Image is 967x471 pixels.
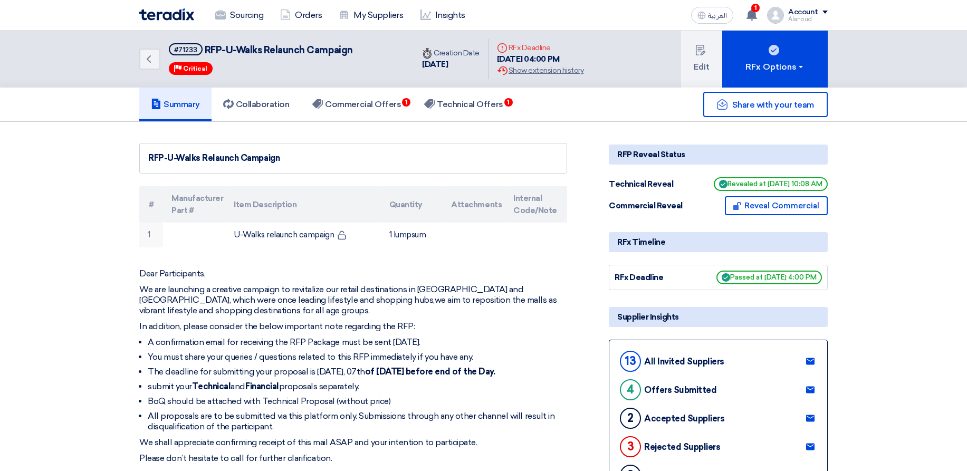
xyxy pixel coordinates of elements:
span: العربية [708,12,727,20]
span: Share with your team [732,100,814,110]
p: We shall appreciate confirming receipt of this mail ASAP and your intention to participate. [139,437,567,448]
li: submit your and proposals separately. [148,381,567,392]
div: Offers Submitted [644,385,716,395]
strong: Technical [192,381,231,391]
h5: Technical Offers [424,99,503,110]
div: Show extension history [497,65,583,76]
div: Creation Date [422,47,480,59]
a: My Suppliers [330,4,411,27]
h5: Summary [151,99,200,110]
li: All proposals are to be submitted via this platform only. Submissions through any other channel w... [148,411,567,432]
div: RFP-U-Walks Relaunch Campaign [148,152,558,165]
td: 1 [139,223,163,247]
td: U-Walks relaunch campaign [225,223,380,247]
h5: Collaboration [223,99,290,110]
div: [DATE] 04:00 PM [497,53,583,65]
td: 1 lumpsum [381,223,443,247]
p: Dear Participants, [139,268,567,279]
h5: Commercial Offers [312,99,401,110]
a: Orders [272,4,330,27]
a: Technical Offers1 [413,88,514,121]
div: 13 [620,351,641,372]
div: Technical Reveal [609,178,688,190]
span: 1 [751,4,760,12]
span: RFP-U-Walks Relaunch Campaign [205,44,353,56]
strong: of [DATE] before end of the Day. [365,367,495,377]
th: Internal Code/Note [505,186,567,223]
h5: RFP-U-Walks Relaunch Campaign [169,43,353,56]
th: Item Description [225,186,380,223]
img: Teradix logo [139,8,194,21]
div: Account [788,8,818,17]
div: RFx Deadline [497,42,583,53]
button: العربية [691,7,733,24]
div: Rejected Suppliers [644,442,720,452]
span: Critical [183,65,207,72]
img: profile_test.png [767,7,784,24]
div: [DATE] [422,59,480,71]
div: 3 [620,436,641,457]
a: Collaboration [212,88,301,121]
button: Reveal Commercial [725,196,828,215]
li: BoQ should be attached with Technical Proposal (without price) [148,396,567,407]
a: Summary [139,88,212,121]
div: Supplier Insights [609,307,828,327]
th: Manufacturer Part # [163,186,225,223]
div: Accepted Suppliers [644,414,724,424]
a: Sourcing [207,4,272,27]
li: A confirmation email for receiving the RFP Package must be sent [DATE]. [148,337,567,348]
div: 4 [620,379,641,400]
span: 1 [504,98,513,107]
div: RFx Options [745,61,805,73]
div: RFP Reveal Status [609,145,828,165]
a: Insights [412,4,474,27]
div: RFx Timeline [609,232,828,252]
div: 2 [620,408,641,429]
th: Quantity [381,186,443,223]
div: RFx Deadline [615,272,694,284]
span: 1 [402,98,410,107]
li: The deadline for submitting your proposal is [DATE], 07th [148,367,567,377]
p: Please don’t hesitate to call for further clarification. [139,453,567,464]
span: Passed at [DATE] 4:00 PM [716,271,822,284]
th: # [139,186,163,223]
p: We are launching a creative campaign to revitalize our retail destinations in [GEOGRAPHIC_DATA] a... [139,284,567,316]
div: Commercial Reveal [609,200,688,212]
li: You must share your queries / questions related to this RFP immediately if you have any. [148,352,567,362]
div: Alanoud [788,16,828,22]
button: Edit [681,31,722,88]
a: Commercial Offers1 [301,88,413,121]
div: All Invited Suppliers [644,357,724,367]
p: In addition, please consider the below important note regarding the RFP: [139,321,567,332]
th: Attachments [443,186,505,223]
strong: Financial [245,381,279,391]
div: #71233 [174,46,197,53]
span: Revealed at [DATE] 10:08 AM [714,177,828,191]
button: RFx Options [722,31,828,88]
